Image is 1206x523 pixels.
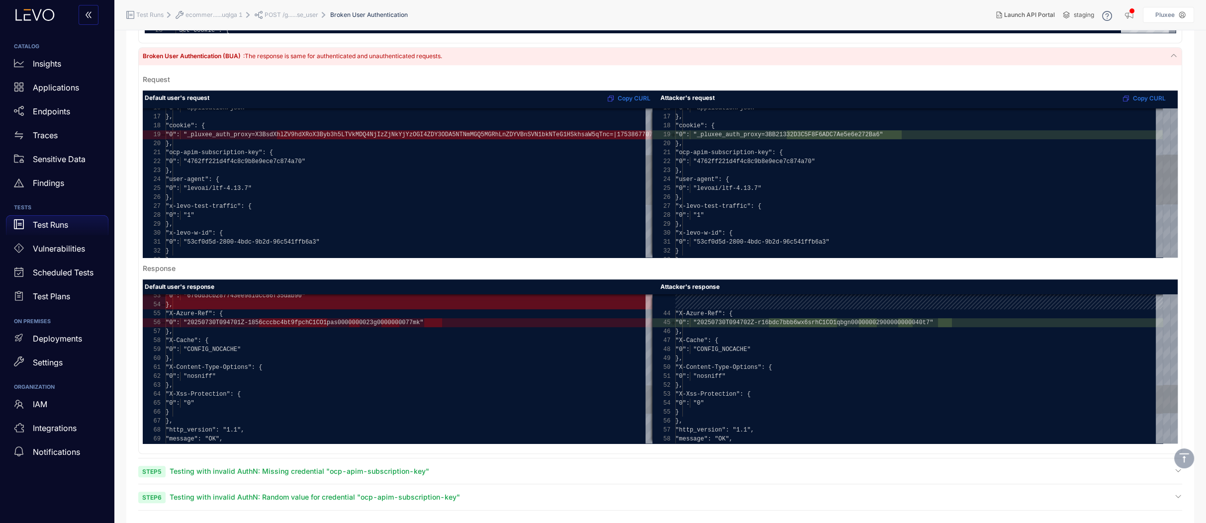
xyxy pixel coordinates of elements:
[166,346,241,353] span: "0": "CONFIG_NOCACHE"
[166,185,252,192] span: "0": "levoai/ltf-4.13.7"
[85,11,93,20] span: double-left
[166,382,173,389] span: },
[675,436,733,442] span: "message": "OK",
[166,364,262,371] span: "X-Content-Type-Options": {
[652,381,670,390] div: 52
[652,175,670,184] div: 24
[14,44,100,50] h6: CATALOG
[675,167,682,174] span: },
[145,94,209,104] span: Default user's request
[143,121,161,130] div: 18
[166,140,173,147] span: },
[143,175,161,184] div: 24
[166,418,173,425] span: },
[136,11,164,18] span: Test Runs
[33,131,58,140] p: Traces
[138,466,166,477] span: Step 5
[143,148,161,157] div: 21
[675,418,682,425] span: },
[675,337,718,344] span: "X-Cache": {
[675,194,682,201] span: },
[33,59,61,68] p: Insights
[675,113,682,120] span: },
[675,140,682,147] span: },
[675,346,750,353] span: "0": "CONFIG_NOCACHE"
[1074,11,1094,18] span: staging
[6,394,108,418] a: IAM
[675,427,754,434] span: "http_version": "1.1",
[14,178,24,188] span: warning
[143,417,161,426] div: 67
[166,122,205,129] span: "cookie": {
[166,248,169,255] span: }
[33,178,64,187] p: Findings
[652,426,670,435] div: 57
[652,309,670,318] div: 44
[143,336,161,345] div: 58
[652,139,670,148] div: 20
[6,125,108,149] a: Traces
[143,130,161,139] div: 19
[143,211,161,220] div: 28
[652,345,670,354] div: 48
[33,83,79,92] p: Applications
[652,372,670,381] div: 51
[166,131,323,138] span: "0": "_pluxee_auth_proxy=X3BsdXhlZV9hdXRoX3B
[166,176,219,183] span: "user-agent": {
[1133,95,1166,102] span: Copy CURL
[652,327,670,336] div: 46
[6,215,108,239] a: Test Runs
[652,157,670,166] div: 22
[166,113,173,120] span: },
[675,319,833,326] span: "0": "20250730T094702Z-r16bdc7bbb6wx6srhC1CO
[166,167,173,174] span: },
[675,221,682,228] span: },
[14,399,24,409] span: team
[1004,11,1055,18] span: Launch API Portal
[166,391,241,398] span: "X-Xss-Protection": {
[652,399,670,408] div: 54
[143,372,161,381] div: 62
[33,292,70,301] p: Test Plans
[6,418,108,442] a: Integrations
[33,155,86,164] p: Sensitive Data
[33,334,82,343] p: Deployments
[143,327,161,336] div: 57
[652,256,670,264] div: 33
[143,139,161,148] div: 20
[675,373,726,380] span: "0": "nosniff"
[143,381,161,390] div: 63
[143,264,176,272] div: Response
[138,492,166,503] span: Step 6
[14,384,100,390] h6: ORGANIZATION
[243,52,442,60] span: : The response is same for authenticated and unauthenticated requests.
[143,435,161,443] div: 69
[675,212,704,219] span: "0": "1"
[166,427,244,434] span: "http_version": "1.1",
[323,131,502,138] span: yb3h5LTVkMDQ4NjIzZjNkYjYzOGI4ZDY3ODA5NTNmMGQ5MGRhL
[143,408,161,417] div: 66
[675,382,682,389] span: },
[6,101,108,125] a: Endpoints
[166,373,216,380] span: "0": "nosniff"
[6,54,108,78] a: Insights
[143,399,161,408] div: 65
[652,229,670,238] div: 30
[1178,452,1190,464] span: vertical-align-top
[323,319,424,326] span: 1pas0000000023g0000000077mk"
[600,92,654,104] button: Copy CURL
[143,166,161,175] div: 23
[652,247,670,256] div: 32
[166,400,194,407] span: "0": "0"
[675,239,830,246] span: "0": "53cf0d5d-2800-4bdc-9b2d-96c541ffb6a3"
[833,319,933,326] span: 1qbgn00000002900000000040t7"
[166,355,173,362] span: },
[6,263,108,287] a: Scheduled Tests
[6,329,108,352] a: Deployments
[675,230,733,237] span: "x-levo-w-id": {
[33,424,77,433] p: Integrations
[143,157,161,166] div: 22
[143,184,161,193] div: 25
[652,354,670,363] div: 49
[14,205,100,211] h6: TESTS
